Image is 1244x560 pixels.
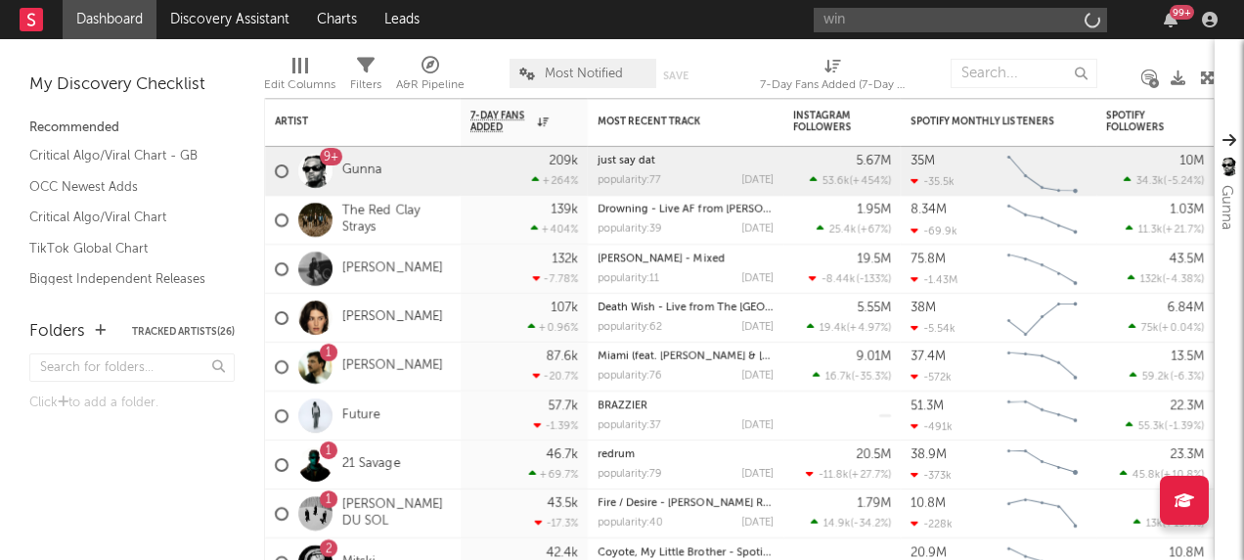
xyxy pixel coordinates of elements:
[911,273,957,286] div: -1.43M
[342,456,400,473] a: 21 Savage
[1166,274,1201,285] span: -4.38 %
[911,224,957,237] div: -69.9k
[813,370,891,383] div: ( )
[29,320,85,344] div: Folders
[598,498,774,509] div: Fire / Desire - Dorian Craft Remix
[911,518,953,531] div: -228k
[951,59,1097,88] input: Search...
[822,274,856,285] span: -8.44k
[741,175,774,186] div: [DATE]
[1124,174,1204,187] div: ( )
[342,358,443,375] a: [PERSON_NAME]
[825,372,852,383] span: 16.7k
[29,238,215,259] a: TikTok Global Chart
[342,204,451,237] a: The Red Clay Strays
[760,73,907,97] div: 7-Day Fans Added (7-Day Fans Added)
[598,400,774,411] div: BRAZZIER
[552,253,578,265] div: 132k
[545,68,623,80] span: Most Notified
[342,497,451,531] a: [PERSON_NAME] DU SOL
[1170,5,1194,20] div: 99 +
[598,449,774,460] div: redrum
[999,343,1087,392] svg: Chart title
[342,407,380,424] a: Future
[1169,253,1204,265] div: 43.5M
[911,448,947,461] div: 38.9M
[598,205,811,215] a: Drowning - Live AF from [PERSON_NAME]
[275,116,422,127] div: Artist
[857,204,891,216] div: 1.95M
[533,370,578,383] div: -20.7 %
[598,469,662,480] div: popularity: 79
[741,420,774,431] div: [DATE]
[29,117,235,140] div: Recommended
[1170,448,1204,461] div: 23.3M
[1170,399,1204,412] div: 22.3M
[857,302,891,314] div: 5.55M
[793,110,862,133] div: Instagram Followers
[470,110,533,133] span: 7-Day Fans Added
[856,155,891,167] div: 5.67M
[741,518,774,529] div: [DATE]
[911,116,1057,127] div: Spotify Monthly Listeners
[1136,176,1164,187] span: 34.3k
[1140,274,1163,285] span: 132k
[529,468,578,481] div: +69.7 %
[857,497,891,510] div: 1.79M
[1106,110,1175,133] div: Spotify Followers
[551,204,578,216] div: 139k
[999,294,1087,343] svg: Chart title
[1168,421,1201,432] span: -1.39 %
[857,253,891,265] div: 19.5M
[853,176,888,187] span: +454 %
[598,518,663,529] div: popularity: 40
[911,399,944,412] div: 51.3M
[1142,372,1170,383] span: 59.2k
[663,70,689,81] button: Save
[1130,370,1204,383] div: ( )
[911,497,946,510] div: 10.8M
[741,322,774,333] div: [DATE]
[806,468,891,481] div: ( )
[911,350,946,363] div: 37.4M
[598,303,850,313] a: Death Wish - Live from The [GEOGRAPHIC_DATA]
[860,225,888,236] span: +67 %
[820,323,847,334] span: 19.4k
[999,196,1087,245] svg: Chart title
[1120,468,1204,481] div: ( )
[999,490,1087,538] svg: Chart title
[598,224,662,235] div: popularity: 39
[598,547,812,558] a: Coyote, My Little Brother - Spotify Singles
[598,156,655,166] a: just say dat
[598,303,774,313] div: Death Wish - Live from The O2 Arena
[598,116,744,127] div: Most Recent Track
[999,245,1087,294] svg: Chart title
[741,371,774,382] div: [DATE]
[911,371,952,384] div: -572k
[823,519,851,530] span: 14.9k
[1126,223,1204,236] div: ( )
[741,224,774,235] div: [DATE]
[546,350,578,363] div: 87.6k
[1138,421,1165,432] span: 55.3k
[822,176,850,187] span: 53.6k
[598,156,774,166] div: just say dat
[829,225,857,236] span: 25.4k
[856,350,891,363] div: 9.01M
[132,327,235,337] button: Tracked Artists(26)
[396,49,465,106] div: A&R Pipeline
[29,353,235,382] input: Search for folders...
[29,207,215,228] a: Critical Algo/Viral Chart
[810,174,891,187] div: ( )
[535,517,578,530] div: -17.3 %
[911,420,953,433] div: -491k
[911,155,935,167] div: 35M
[999,392,1087,441] svg: Chart title
[342,309,443,326] a: [PERSON_NAME]
[852,470,888,481] span: +27.7 %
[546,448,578,461] div: 46.7k
[598,205,774,215] div: Drowning - Live AF from Callaghan's
[1141,323,1159,334] span: 75k
[549,155,578,167] div: 209k
[1173,372,1201,383] span: -6.3 %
